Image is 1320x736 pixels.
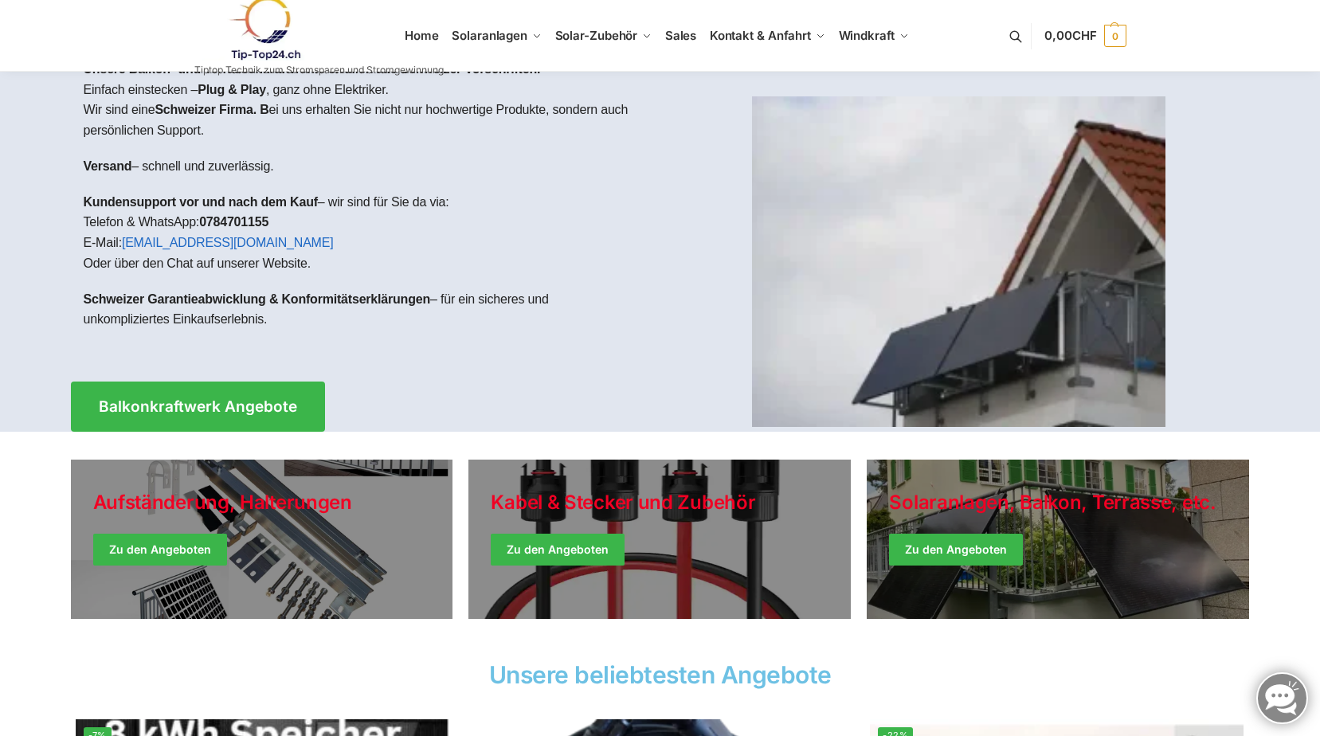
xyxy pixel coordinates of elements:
p: – wir sind für Sie da via: Telefon & WhatsApp: E-Mail: Oder über den Chat auf unserer Website. [84,192,648,273]
a: Holiday Style [71,460,453,619]
strong: Schweizer Garantieabwicklung & Konformitätserklärungen [84,292,431,306]
a: Winter Jackets [867,460,1249,619]
strong: Plug & Play [198,83,266,96]
a: Holiday Style [468,460,851,619]
span: Windkraft [839,28,895,43]
p: – schnell und zuverlässig. [84,156,648,177]
span: Sales [665,28,697,43]
p: – für ein sicheres und unkompliziertes Einkaufserlebnis. [84,289,648,330]
span: 0 [1104,25,1126,47]
span: CHF [1072,28,1097,43]
img: Home 1 [752,96,1165,427]
a: [EMAIL_ADDRESS][DOMAIN_NAME] [122,236,334,249]
a: 0,00CHF 0 [1044,12,1126,60]
p: Wir sind eine ei uns erhalten Sie nicht nur hochwertige Produkte, sondern auch persönlichen Support. [84,100,648,140]
h2: Unsere beliebtesten Angebote [71,663,1250,687]
span: Kontakt & Anfahrt [710,28,811,43]
strong: Versand [84,159,132,173]
a: Balkonkraftwerk Angebote [71,382,325,432]
span: Solar-Zubehör [555,28,638,43]
strong: Kundensupport vor und nach dem Kauf [84,195,318,209]
strong: Schweizer Firma. B [155,103,268,116]
div: Einfach einstecken – , ganz ohne Elektriker. [71,46,660,358]
span: Balkonkraftwerk Angebote [99,399,297,414]
span: Solaranlagen [452,28,527,43]
p: Tiptop Technik zum Stromsparen und Stromgewinnung [194,65,444,75]
span: 0,00 [1044,28,1096,43]
strong: 0784701155 [199,215,268,229]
